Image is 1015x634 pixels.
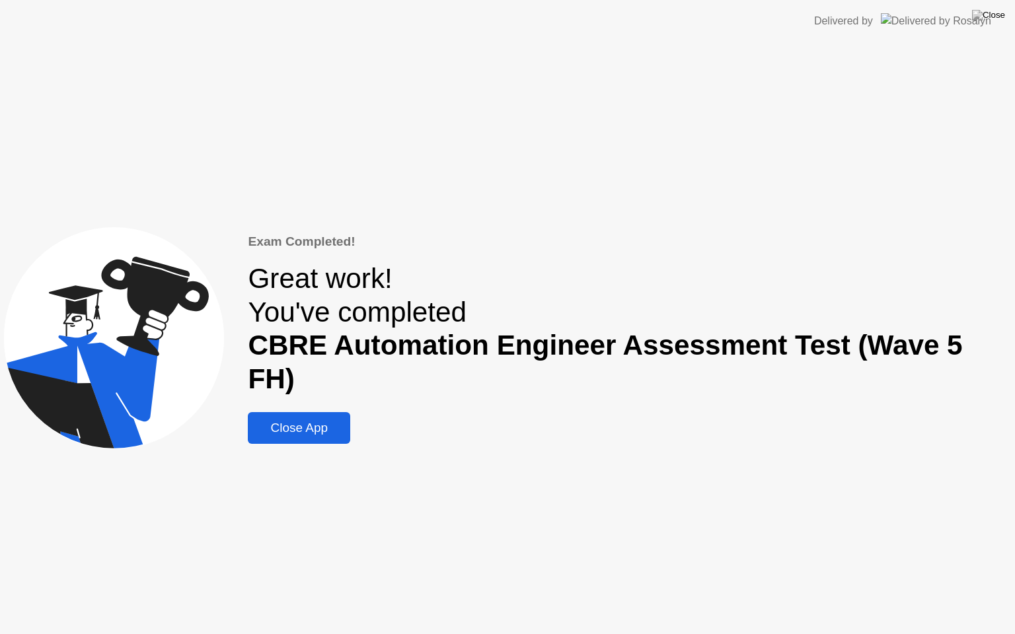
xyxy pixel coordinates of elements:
b: CBRE Automation Engineer Assessment Test (Wave 5 FH) [248,330,962,394]
img: Close [972,10,1005,20]
div: Exam Completed! [248,232,1011,252]
button: Close App [248,412,350,444]
div: Close App [252,421,346,435]
div: Delivered by [814,13,873,29]
img: Delivered by Rosalyn [881,13,991,28]
div: Great work! You've completed [248,262,1011,396]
